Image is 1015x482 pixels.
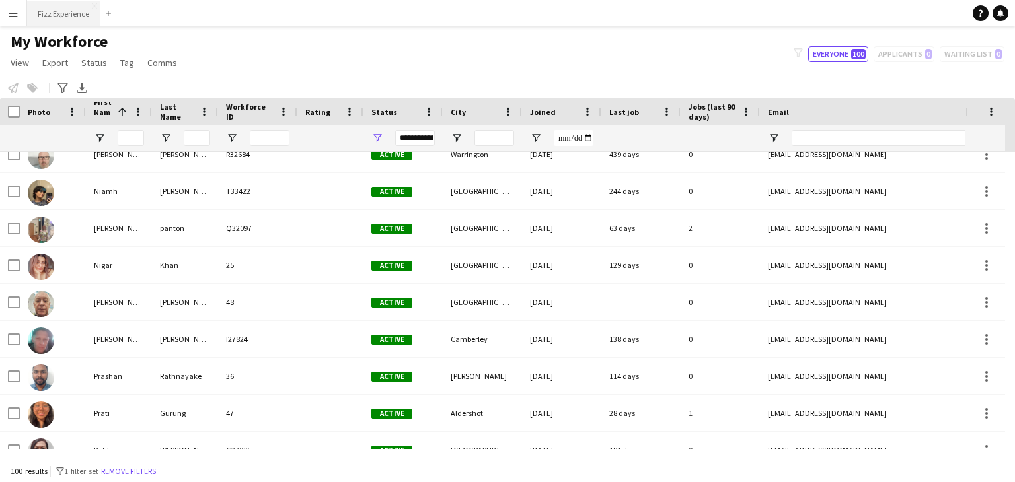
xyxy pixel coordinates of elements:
span: City [451,107,466,117]
div: [DATE] [522,247,601,283]
button: Open Filter Menu [94,132,106,144]
div: [DATE] [522,321,601,357]
span: Rating [305,107,330,117]
div: 138 days [601,321,681,357]
span: Export [42,57,68,69]
span: View [11,57,29,69]
div: Rathnayake [152,358,218,394]
div: 0 [681,136,760,172]
app-action-btn: Advanced filters [55,80,71,96]
span: Jobs (last 90 days) [689,102,736,121]
div: [DATE] [522,358,601,394]
img: Neil Jackson [28,143,54,169]
div: Prati [86,395,152,431]
span: Active [371,446,412,456]
div: [PERSON_NAME] [443,358,522,394]
input: First Name Filter Input [118,130,144,146]
img: Prashan Rathnayake [28,364,54,391]
div: Niamh [86,173,152,209]
span: Active [371,261,412,271]
div: 0 [681,432,760,468]
div: 0 [681,247,760,283]
div: [GEOGRAPHIC_DATA] [443,284,522,320]
span: Active [371,298,412,308]
div: Q32097 [218,210,297,246]
span: Active [371,335,412,345]
div: 244 days [601,173,681,209]
div: [DATE] [522,395,601,431]
div: [PERSON_NAME] [152,321,218,357]
div: Warrington [443,136,522,172]
span: Tag [120,57,134,69]
img: Nigar Khan [28,254,54,280]
button: Open Filter Menu [530,132,542,144]
img: Niamh Aldrich [28,180,54,206]
div: [PERSON_NAME] [152,173,218,209]
div: 48 [218,284,297,320]
span: Email [768,107,789,117]
div: [PERSON_NAME] [152,136,218,172]
div: Aldershot [443,395,522,431]
input: City Filter Input [474,130,514,146]
span: Last Name [160,102,194,121]
img: nicola panton [28,217,54,243]
div: 129 days [601,247,681,283]
div: I27824 [218,321,297,357]
div: 36 [218,358,297,394]
button: Open Filter Menu [226,132,238,144]
div: R32684 [218,136,297,172]
div: [GEOGRAPHIC_DATA] [443,210,522,246]
div: [DATE] [522,432,601,468]
div: 439 days [601,136,681,172]
div: [DATE] [522,173,601,209]
button: Fizz Experience [27,1,100,26]
div: panton [152,210,218,246]
span: Photo [28,107,50,117]
span: Active [371,409,412,419]
div: 2 [681,210,760,246]
span: Status [81,57,107,69]
img: Peter Wallis [28,327,54,354]
input: Joined Filter Input [554,130,593,146]
div: [GEOGRAPHIC_DATA] [443,432,522,468]
div: [PERSON_NAME] [86,136,152,172]
img: Prati Gurung [28,401,54,428]
div: 0 [681,321,760,357]
button: Open Filter Menu [160,132,172,144]
span: Active [371,224,412,234]
div: [PERSON_NAME] [86,284,152,320]
div: 1 [681,395,760,431]
div: 0 [681,284,760,320]
span: 100 [851,49,866,59]
span: First Name [94,97,112,127]
div: Gurung [152,395,218,431]
div: Ratih [86,432,152,468]
div: [DATE] [522,210,601,246]
div: Prashan [86,358,152,394]
input: Workforce ID Filter Input [250,130,289,146]
div: Camberley [443,321,522,357]
div: [PERSON_NAME] [86,210,152,246]
div: [GEOGRAPHIC_DATA] [443,173,522,209]
div: 114 days [601,358,681,394]
button: Everyone100 [808,46,868,62]
a: View [5,54,34,71]
span: Active [371,187,412,197]
span: Joined [530,107,556,117]
a: Tag [115,54,139,71]
a: Status [76,54,112,71]
div: 0 [681,358,760,394]
div: [DATE] [522,284,601,320]
span: Comms [147,57,177,69]
div: 25 [218,247,297,283]
div: T33422 [218,173,297,209]
div: 28 days [601,395,681,431]
img: nigel carson [28,291,54,317]
img: Ratih Smith [28,438,54,465]
span: Active [371,150,412,160]
button: Open Filter Menu [371,132,383,144]
div: G27095 [218,432,297,468]
div: 181 days [601,432,681,468]
div: Nigar [86,247,152,283]
span: My Workforce [11,32,108,52]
